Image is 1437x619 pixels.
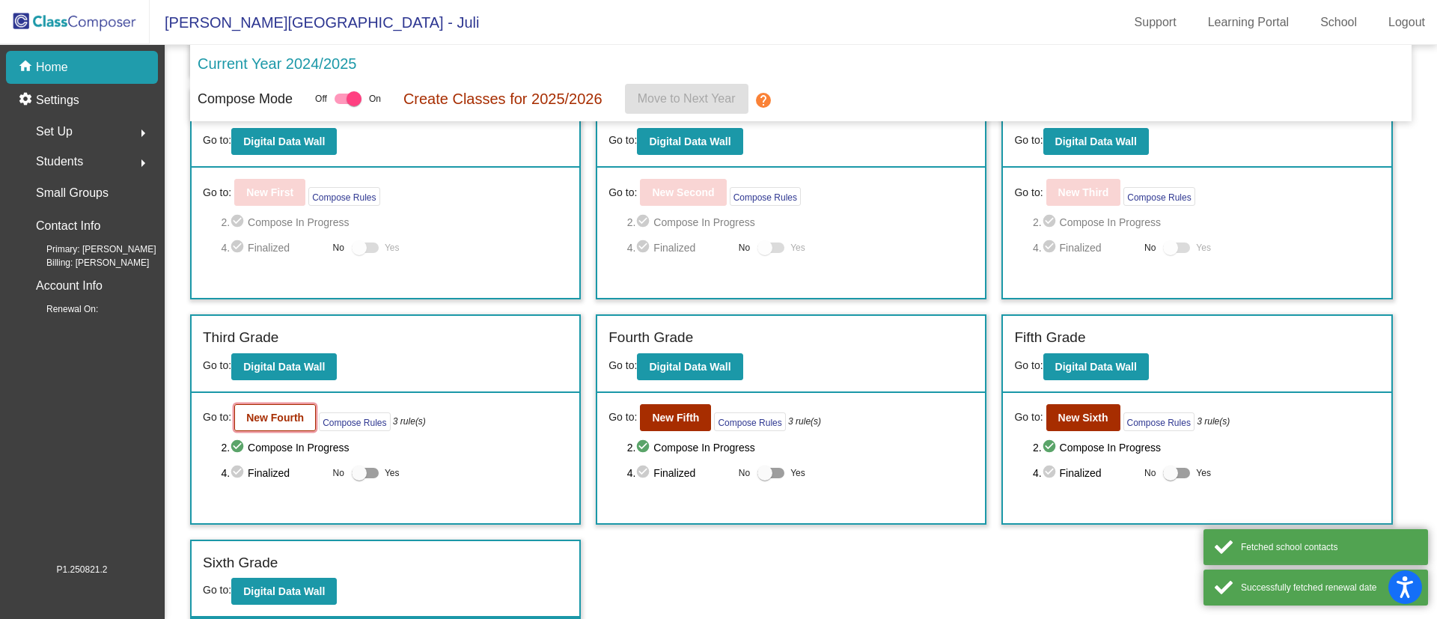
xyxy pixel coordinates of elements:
[627,464,731,482] span: 4. Finalized
[1308,10,1369,34] a: School
[1042,464,1060,482] mat-icon: check_circle
[198,89,293,109] p: Compose Mode
[608,327,693,349] label: Fourth Grade
[637,353,742,380] button: Digital Data Wall
[649,135,730,147] b: Digital Data Wall
[308,187,379,206] button: Compose Rules
[231,128,337,155] button: Digital Data Wall
[635,439,653,457] mat-icon: check_circle
[1144,466,1156,480] span: No
[319,412,390,431] button: Compose Rules
[1123,412,1195,431] button: Compose Rules
[1014,409,1043,425] span: Go to:
[627,213,974,231] span: 2. Compose In Progress
[36,91,79,109] p: Settings
[1376,10,1437,34] a: Logout
[635,213,653,231] mat-icon: check_circle
[608,359,637,371] span: Go to:
[637,128,742,155] button: Digital Data Wall
[234,179,305,206] button: New First
[36,216,100,237] p: Contact Info
[1144,241,1156,254] span: No
[1241,581,1417,594] div: Successfully fetched renewal date
[1123,187,1195,206] button: Compose Rules
[1014,185,1043,201] span: Go to:
[1241,540,1417,554] div: Fetched school contacts
[221,213,568,231] span: 2. Compose In Progress
[230,239,248,257] mat-icon: check_circle
[36,275,103,296] p: Account Info
[1058,412,1108,424] b: New Sixth
[230,464,248,482] mat-icon: check_circle
[134,124,152,142] mat-icon: arrow_right
[134,154,152,172] mat-icon: arrow_right
[1042,439,1060,457] mat-icon: check_circle
[640,404,711,431] button: New Fifth
[608,134,637,146] span: Go to:
[315,92,327,106] span: Off
[231,578,337,605] button: Digital Data Wall
[203,327,278,349] label: Third Grade
[739,241,750,254] span: No
[393,415,426,428] i: 3 rule(s)
[203,185,231,201] span: Go to:
[1123,10,1189,34] a: Support
[385,239,400,257] span: Yes
[333,241,344,254] span: No
[203,134,231,146] span: Go to:
[203,584,231,596] span: Go to:
[1033,239,1137,257] span: 4. Finalized
[203,552,278,574] label: Sixth Grade
[243,585,325,597] b: Digital Data Wall
[714,412,785,431] button: Compose Rules
[1014,134,1043,146] span: Go to:
[652,186,714,198] b: New Second
[627,439,974,457] span: 2. Compose In Progress
[150,10,479,34] span: [PERSON_NAME][GEOGRAPHIC_DATA] - Juli
[230,439,248,457] mat-icon: check_circle
[1042,213,1060,231] mat-icon: check_circle
[1043,128,1149,155] button: Digital Data Wall
[18,91,36,109] mat-icon: settings
[790,464,805,482] span: Yes
[1197,415,1230,428] i: 3 rule(s)
[203,409,231,425] span: Go to:
[234,404,316,431] button: New Fourth
[22,302,98,316] span: Renewal On:
[1033,213,1380,231] span: 2. Compose In Progress
[246,412,304,424] b: New Fourth
[625,84,748,114] button: Move to Next Year
[754,91,772,109] mat-icon: help
[1033,439,1380,457] span: 2. Compose In Progress
[198,52,356,75] p: Current Year 2024/2025
[638,92,736,105] span: Move to Next Year
[36,121,73,142] span: Set Up
[243,361,325,373] b: Digital Data Wall
[36,183,109,204] p: Small Groups
[635,239,653,257] mat-icon: check_circle
[1046,404,1120,431] button: New Sixth
[608,185,637,201] span: Go to:
[1055,135,1137,147] b: Digital Data Wall
[403,88,602,110] p: Create Classes for 2025/2026
[1058,186,1109,198] b: New Third
[1055,361,1137,373] b: Digital Data Wall
[369,92,381,106] span: On
[730,187,801,206] button: Compose Rules
[649,361,730,373] b: Digital Data Wall
[640,179,726,206] button: New Second
[22,256,149,269] span: Billing: [PERSON_NAME]
[18,58,36,76] mat-icon: home
[1196,10,1302,34] a: Learning Portal
[243,135,325,147] b: Digital Data Wall
[203,359,231,371] span: Go to:
[333,466,344,480] span: No
[1043,353,1149,380] button: Digital Data Wall
[627,239,731,257] span: 4. Finalized
[36,151,83,172] span: Students
[221,239,325,257] span: 4. Finalized
[635,464,653,482] mat-icon: check_circle
[1046,179,1121,206] button: New Third
[1196,464,1211,482] span: Yes
[231,353,337,380] button: Digital Data Wall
